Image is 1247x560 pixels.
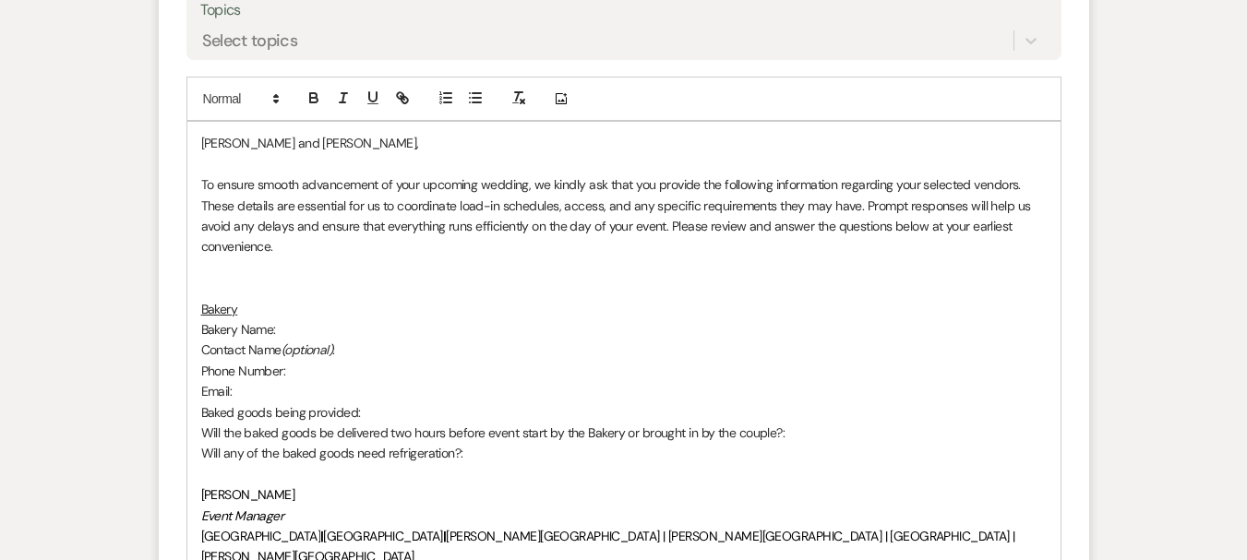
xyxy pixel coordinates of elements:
em: (optional) [282,341,332,358]
p: Email: [201,381,1047,401]
em: Event Manager [201,507,284,524]
p: [PERSON_NAME] and [PERSON_NAME], [201,133,1047,153]
u: Bakery [201,301,238,317]
p: To ensure smooth advancement of your upcoming wedding, we kindly ask that you provide the followi... [201,174,1047,257]
p: Baked goods being provided: [201,402,1047,423]
strong: | [443,528,446,544]
div: Select topics [202,29,298,54]
p: Phone Number: [201,361,1047,381]
span: [PERSON_NAME] [201,486,295,503]
strong: | [320,528,323,544]
p: Bakery Name: [201,319,1047,340]
p: Will the baked goods be delivered two hours before event start by the Bakery or brought in by the... [201,423,1047,443]
span: [GEOGRAPHIC_DATA] [323,528,442,544]
p: Contact Name : [201,340,1047,360]
p: Will any of the baked goods need refrigeration?: [201,443,1047,463]
span: [GEOGRAPHIC_DATA] [201,528,320,544]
